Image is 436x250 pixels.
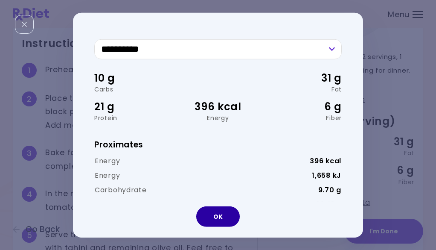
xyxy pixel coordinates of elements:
div: Carbs [94,86,177,92]
div: Fat [259,86,342,92]
h3: Proximates [94,138,342,152]
td: Energy [94,154,282,168]
div: 396 kcal [177,99,259,115]
td: Carbohydrate [94,183,282,197]
div: Protein [94,115,177,121]
div: 10 g [94,70,177,86]
div: Energy [177,115,259,121]
div: Fiber [259,115,342,121]
td: 396 kcal [282,154,342,168]
div: 21 g [94,99,177,115]
button: OK [196,206,240,227]
td: 1,658 kJ [282,168,342,183]
td: Fat [94,197,282,212]
div: Close [15,15,34,34]
td: Energy [94,168,282,183]
div: 6 g [259,99,342,115]
td: 9.70 g [282,183,342,197]
td: 30.61 g [282,197,342,212]
div: 31 g [259,70,342,86]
